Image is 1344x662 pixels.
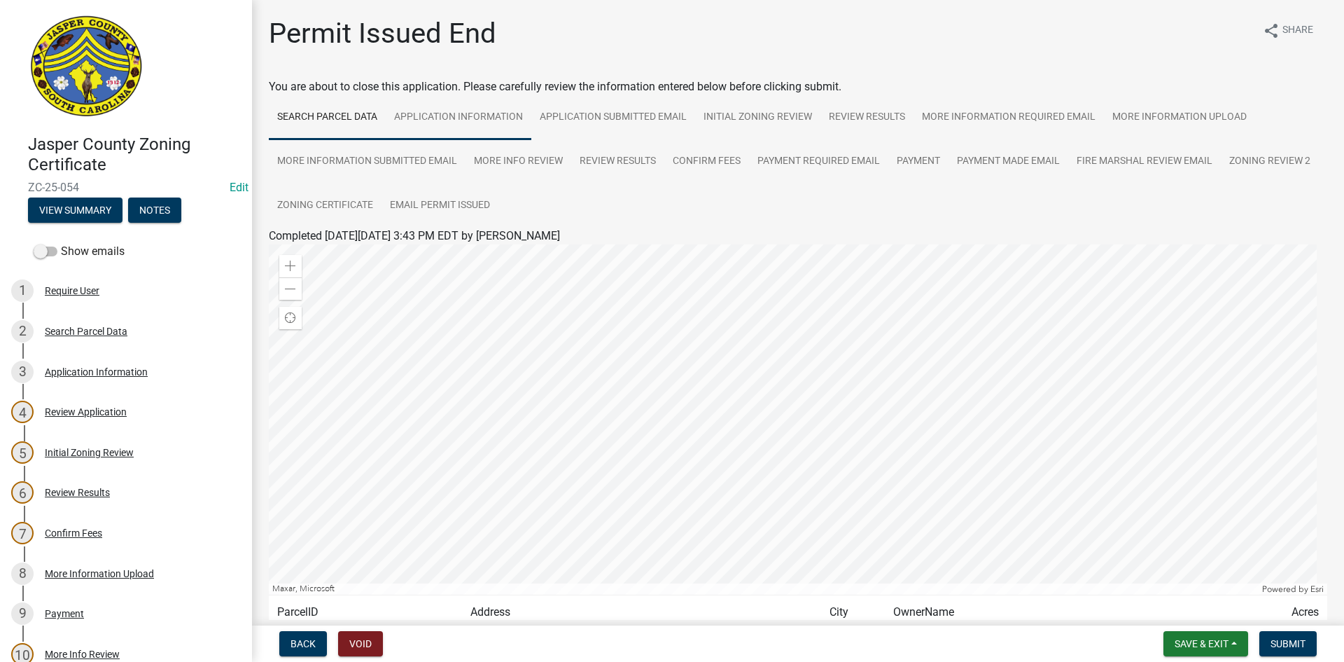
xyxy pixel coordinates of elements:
div: Maxar, Microsoft [269,584,1259,595]
button: shareShare [1252,17,1324,44]
button: Submit [1259,631,1317,656]
a: Search Parcel Data [269,95,386,140]
a: Initial Zoning Review [695,95,820,140]
a: Confirm Fees [664,139,749,184]
div: 4 [11,401,34,423]
a: More Information Required Email [913,95,1104,140]
a: Application Information [386,95,531,140]
button: Notes [128,198,181,223]
div: Initial Zoning Review [45,448,134,457]
a: Esri [1310,584,1324,594]
label: Show emails [34,243,125,260]
a: Payment Required Email [749,139,888,184]
i: share [1263,22,1280,39]
h1: Permit Issued End [269,17,496,50]
td: Acres [1247,595,1327,630]
div: Zoom in [279,255,302,277]
div: Find my location [279,307,302,329]
span: Back [290,638,316,649]
a: Fire Marshal Review Email [1068,139,1221,184]
button: Void [338,631,383,656]
a: More Info Review [465,139,571,184]
span: Submit [1270,638,1305,649]
div: Review Results [45,488,110,497]
button: Save & Exit [1163,631,1248,656]
span: ZC-25-054 [28,181,224,194]
a: Zoning Review 2 [1221,139,1319,184]
a: Zoning Certificate [269,184,381,228]
span: Share [1282,22,1313,39]
div: 3 [11,361,34,383]
td: Address [462,595,821,630]
img: Jasper County, South Carolina [28,15,145,120]
div: Review Application [45,407,127,417]
div: Payment [45,609,84,619]
div: 1 [11,280,34,302]
a: Payment [888,139,948,184]
div: 5 [11,441,34,464]
div: More Information Upload [45,569,154,579]
td: OwnerName [885,595,1247,630]
a: Edit [230,181,248,194]
a: More Information Submitted Email [269,139,465,184]
a: More Information Upload [1104,95,1255,140]
div: Zoom out [279,277,302,300]
div: Powered by [1259,584,1327,595]
div: Confirm Fees [45,528,102,538]
a: Payment Made Email [948,139,1068,184]
div: Search Parcel Data [45,326,127,336]
div: Require User [45,286,99,296]
div: 6 [11,481,34,504]
wm-modal-confirm: Notes [128,205,181,216]
div: Application Information [45,367,148,377]
span: Save & Exit [1175,638,1228,649]
a: Email Permit Issued [381,184,498,228]
button: View Summary [28,198,122,223]
wm-modal-confirm: Edit Application Number [230,181,248,194]
div: More Info Review [45,649,120,659]
div: 9 [11,602,34,625]
td: City [821,595,885,630]
button: Back [279,631,327,656]
span: Completed [DATE][DATE] 3:43 PM EDT by [PERSON_NAME] [269,229,560,242]
wm-modal-confirm: Summary [28,205,122,216]
td: ParcelID [269,595,462,630]
a: Application Submitted Email [531,95,695,140]
div: 8 [11,563,34,585]
div: 7 [11,522,34,544]
a: Review Results [571,139,664,184]
h4: Jasper County Zoning Certificate [28,135,241,175]
a: Review Results [820,95,913,140]
div: 2 [11,320,34,343]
